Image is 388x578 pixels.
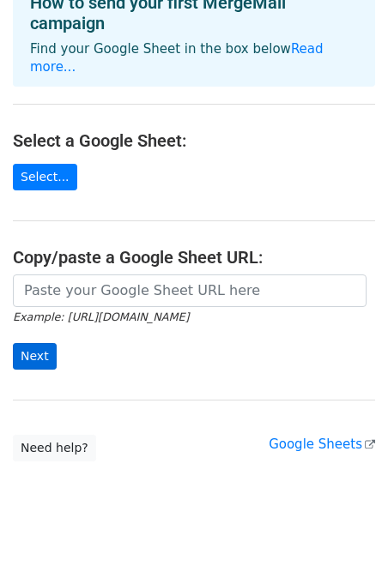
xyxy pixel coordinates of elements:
[302,496,388,578] iframe: Chat Widget
[30,41,324,75] a: Read more...
[13,343,57,370] input: Next
[13,164,77,190] a: Select...
[13,435,96,461] a: Need help?
[13,274,367,307] input: Paste your Google Sheet URL here
[30,40,358,76] p: Find your Google Sheet in the box below
[13,130,375,151] h4: Select a Google Sheet:
[13,247,375,268] h4: Copy/paste a Google Sheet URL:
[13,310,189,323] small: Example: [URL][DOMAIN_NAME]
[269,437,375,452] a: Google Sheets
